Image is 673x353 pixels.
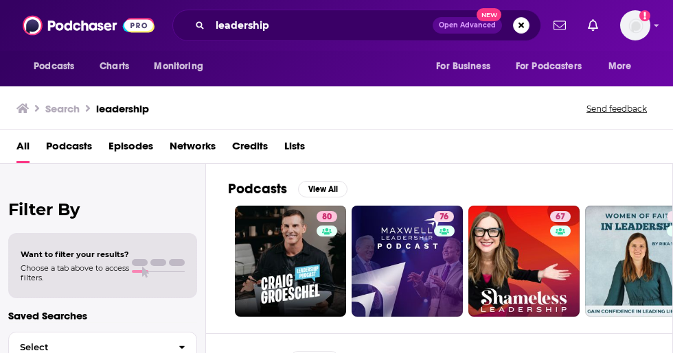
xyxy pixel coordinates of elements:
[235,206,346,317] a: 80
[556,210,565,224] span: 67
[608,57,632,76] span: More
[599,53,649,80] button: open menu
[91,53,137,80] a: Charts
[284,135,305,163] a: Lists
[433,17,502,34] button: Open AdvancedNew
[620,10,650,40] button: Show profile menu
[550,211,571,222] a: 67
[228,180,347,197] a: PodcastsView All
[100,57,129,76] span: Charts
[24,53,92,80] button: open menu
[426,53,507,80] button: open menu
[23,12,155,38] img: Podchaser - Follow, Share and Rate Podcasts
[352,206,463,317] a: 76
[109,135,153,163] a: Episodes
[317,211,337,222] a: 80
[468,206,580,317] a: 67
[582,14,604,37] a: Show notifications dropdown
[507,53,602,80] button: open menu
[170,135,216,163] a: Networks
[620,10,650,40] span: Logged in as AlexMerceron
[582,103,651,114] button: Send feedback
[8,309,197,322] p: Saved Searches
[21,263,129,282] span: Choose a tab above to access filters.
[434,211,454,222] a: 76
[639,10,650,21] svg: Add a profile image
[144,53,220,80] button: open menu
[96,102,149,115] h3: leadership
[298,181,347,197] button: View All
[436,57,490,76] span: For Business
[34,57,74,76] span: Podcasts
[46,135,92,163] a: Podcasts
[172,10,541,41] div: Search podcasts, credits, & more...
[232,135,268,163] a: Credits
[16,135,30,163] a: All
[45,102,80,115] h3: Search
[9,343,168,352] span: Select
[477,8,501,21] span: New
[154,57,203,76] span: Monitoring
[440,210,448,224] span: 76
[548,14,571,37] a: Show notifications dropdown
[21,249,129,259] span: Want to filter your results?
[8,199,197,219] h2: Filter By
[620,10,650,40] img: User Profile
[439,22,496,29] span: Open Advanced
[228,180,287,197] h2: Podcasts
[322,210,332,224] span: 80
[210,14,433,36] input: Search podcasts, credits, & more...
[516,57,582,76] span: For Podcasters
